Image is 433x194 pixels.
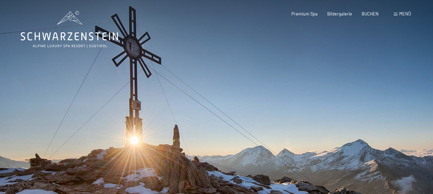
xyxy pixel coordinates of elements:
a: BUCHEN [362,11,379,17]
span: Menü [399,11,411,17]
a: Premium Spa [291,11,318,17]
a: Bildergalerie [327,11,352,17]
